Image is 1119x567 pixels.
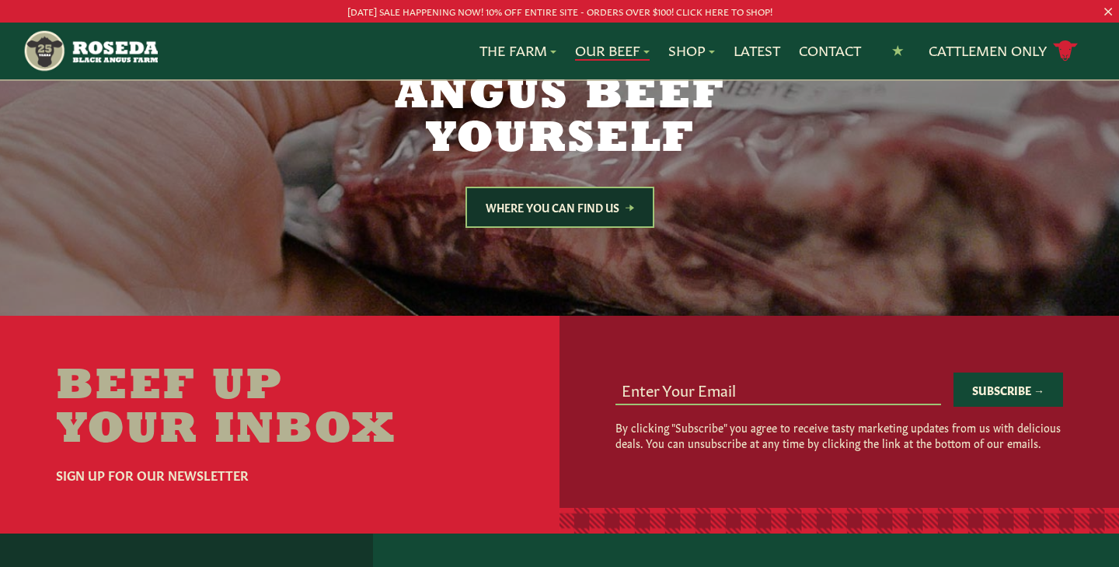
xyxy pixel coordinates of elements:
[615,419,1063,450] p: By clicking "Subscribe" you agree to receive tasty marketing updates from us with delicious deals...
[734,40,780,61] a: Latest
[261,31,858,162] h2: Enjoy Roseda Black Angus Beef Yourself
[56,3,1063,19] p: [DATE] SALE HAPPENING NOW! 10% OFF ENTIRE SITE - ORDERS OVER $100! CLICK HERE TO SHOP!
[615,374,941,404] input: Enter Your Email
[56,465,454,484] h6: Sign Up For Our Newsletter
[799,40,861,61] a: Contact
[575,40,650,61] a: Our Beef
[668,40,715,61] a: Shop
[929,37,1078,65] a: Cattlemen Only
[23,23,1096,79] nav: Main Navigation
[479,40,556,61] a: The Farm
[56,366,454,453] h2: Beef Up Your Inbox
[465,187,654,228] a: Where You Can Find Us
[23,29,158,73] img: https://roseda.com/wp-content/uploads/2021/05/roseda-25-header.png
[953,373,1063,407] button: Subscribe →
